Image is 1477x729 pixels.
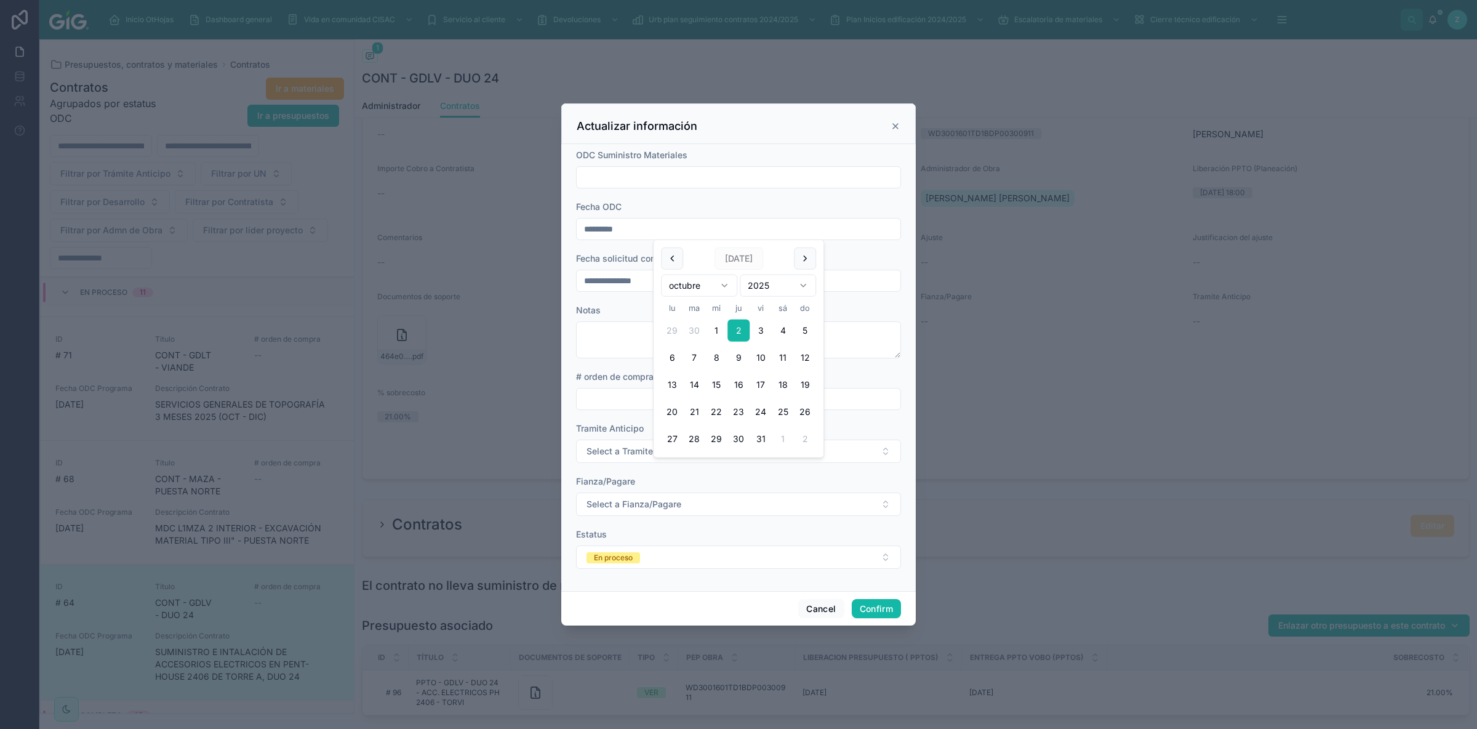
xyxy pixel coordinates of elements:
button: lunes, 20 de octubre de 2025 [661,401,683,423]
span: Fecha solicitud completa [576,253,679,264]
button: martes, 7 de octubre de 2025 [683,347,705,369]
button: sábado, 11 de octubre de 2025 [772,347,794,369]
button: miércoles, 15 de octubre de 2025 [705,374,727,396]
span: ODC Suministro Materiales [576,150,687,160]
span: Select a Fianza/Pagare [586,498,681,510]
button: martes, 14 de octubre de 2025 [683,374,705,396]
button: viernes, 3 de octubre de 2025 [750,320,772,342]
button: miércoles, 22 de octubre de 2025 [705,401,727,423]
button: domingo, 19 de octubre de 2025 [794,374,816,396]
button: miércoles, 1 de octubre de 2025 [705,320,727,342]
span: Notas [576,305,601,315]
button: miércoles, 29 de octubre de 2025 [705,428,727,450]
button: martes, 21 de octubre de 2025 [683,401,705,423]
button: Today, jueves, 2 de octubre de 2025, selected [727,320,750,342]
span: Select a Tramite Anticipo [586,445,690,457]
button: miércoles, 8 de octubre de 2025 [705,347,727,369]
button: Select Button [576,440,901,463]
span: Tramite Anticipo [576,423,644,433]
button: lunes, 27 de octubre de 2025 [661,428,683,450]
th: jueves [727,302,750,315]
th: sábado [772,302,794,315]
span: Fianza/Pagare [576,476,635,486]
div: En proceso [594,552,633,563]
th: lunes [661,302,683,315]
button: martes, 28 de octubre de 2025 [683,428,705,450]
button: lunes, 6 de octubre de 2025 [661,347,683,369]
th: martes [683,302,705,315]
button: viernes, 10 de octubre de 2025 [750,347,772,369]
button: domingo, 2 de noviembre de 2025 [794,428,816,450]
th: miércoles [705,302,727,315]
button: jueves, 23 de octubre de 2025 [727,401,750,423]
button: Confirm [852,599,901,619]
button: viernes, 31 de octubre de 2025 [750,428,772,450]
span: Fecha ODC [576,201,622,212]
button: Select Button [576,546,901,569]
button: sábado, 25 de octubre de 2025 [772,401,794,423]
span: # orden de compra [576,371,654,382]
h3: Actualizar información [577,119,697,134]
button: lunes, 13 de octubre de 2025 [661,374,683,396]
span: Estatus [576,529,607,539]
button: Select Button [576,493,901,516]
th: viernes [750,302,772,315]
button: sábado, 18 de octubre de 2025 [772,374,794,396]
button: viernes, 24 de octubre de 2025 [750,401,772,423]
button: domingo, 26 de octubre de 2025 [794,401,816,423]
table: octubre 2025 [661,302,816,450]
th: domingo [794,302,816,315]
button: jueves, 9 de octubre de 2025 [727,347,750,369]
button: domingo, 12 de octubre de 2025 [794,347,816,369]
button: Cancel [798,599,844,619]
button: viernes, 17 de octubre de 2025 [750,374,772,396]
button: domingo, 5 de octubre de 2025 [794,320,816,342]
button: jueves, 16 de octubre de 2025 [727,374,750,396]
button: lunes, 29 de septiembre de 2025 [661,320,683,342]
button: sábado, 4 de octubre de 2025 [772,320,794,342]
button: jueves, 30 de octubre de 2025 [727,428,750,450]
button: sábado, 1 de noviembre de 2025 [772,428,794,450]
button: martes, 30 de septiembre de 2025 [683,320,705,342]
